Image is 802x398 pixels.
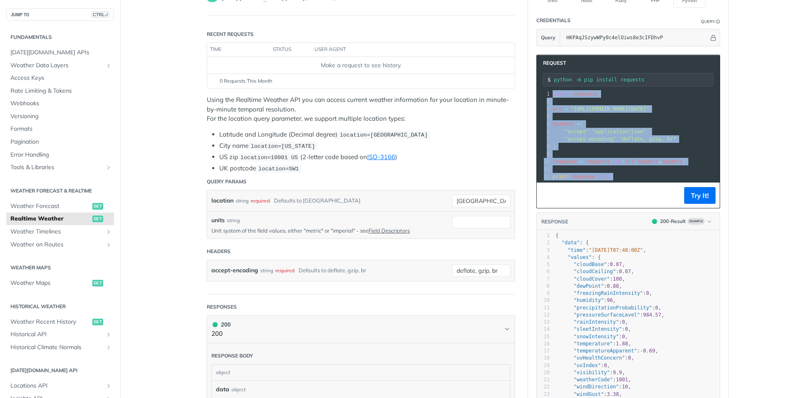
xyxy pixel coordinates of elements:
[553,159,577,165] span: response
[556,247,646,253] span: : ,
[207,95,515,124] p: Using the Realtime Weather API you can access current weather information for your location in mi...
[92,203,103,210] span: get
[211,264,258,276] label: accept-encoding
[556,363,610,368] span: : ,
[613,276,622,282] span: 100
[553,106,562,112] span: url
[574,334,619,340] span: "snowIntensity"
[553,129,649,134] span: : ,
[231,386,246,393] div: object
[340,132,428,138] span: location=[GEOGRAPHIC_DATA]
[598,174,610,180] span: text
[92,215,103,222] span: get
[10,61,103,70] span: Weather Data Layers
[537,261,550,268] div: 5
[537,340,550,347] div: 16
[537,268,550,275] div: 6
[556,312,664,318] span: : ,
[541,218,569,226] button: RESPONSE
[6,226,114,238] a: Weather TimelinesShow subpages for Weather Timelines
[574,305,652,311] span: "precipitationProbability"
[577,121,580,127] span: =
[556,276,625,282] span: : ,
[10,279,90,287] span: Weather Maps
[574,341,613,347] span: "temperature"
[10,330,103,339] span: Historical API
[574,283,604,289] span: "dewPoint"
[537,143,551,150] div: 8
[537,90,551,98] div: 1
[574,326,622,332] span: "sleetIntensity"
[574,363,601,368] span: "uvIndex"
[607,283,619,289] span: 0.88
[553,174,568,180] span: print
[640,348,643,354] span: -
[216,385,229,394] span: data
[105,331,112,338] button: Show subpages for Historical API
[658,159,661,165] span: =
[537,239,550,246] div: 2
[299,264,366,276] div: Defaults to deflate, gzip, br
[553,144,556,150] span: }
[92,319,103,325] span: get
[10,228,103,236] span: Weather Timelines
[648,217,716,226] button: 200200-ResultExample
[716,20,720,24] i: Information
[537,391,550,398] div: 23
[537,304,550,312] div: 11
[6,110,114,123] a: Versioning
[10,215,90,223] span: Realtime Weather
[574,312,640,318] span: "pressureSurfaceLevel"
[556,290,652,296] span: : ,
[6,59,114,72] a: Weather Data LayersShow subpages for Weather Data Layers
[661,159,683,165] span: headers
[258,166,299,172] span: location=SW1
[541,34,556,41] span: Query
[619,136,676,142] span: "deflate, gzip, br"
[6,149,114,161] a: Error Handling
[565,136,616,142] span: "accept-encoding"
[610,261,622,267] span: 0.07
[10,138,112,146] span: Pagination
[562,29,709,46] input: apikey
[211,216,225,225] label: units
[574,377,613,383] span: "weatherCode"
[568,254,592,260] span: "values"
[6,85,114,97] a: Rate Limiting & Tokens
[92,280,103,286] span: get
[10,87,112,95] span: Rate Limiting & Tokens
[537,135,551,143] div: 7
[607,391,619,397] span: 3.38
[613,159,622,165] span: get
[219,141,515,151] li: City name
[10,202,90,210] span: Weather Forecast
[701,18,715,25] div: Query
[643,312,661,318] span: 984.57
[537,173,551,180] div: 12
[213,322,218,327] span: 200
[580,159,583,165] span: =
[643,348,655,354] span: 0.69
[6,8,114,21] button: JUMP TOCTRL-/
[574,319,619,325] span: "rainIntensity"
[537,383,550,390] div: 22
[537,98,551,105] div: 2
[537,128,551,135] div: 6
[554,77,713,83] input: Request instructions
[622,334,625,340] span: 0
[556,269,634,274] span: : ,
[556,240,589,246] span: : {
[10,74,112,82] span: Access Keys
[553,121,583,127] span: {
[105,241,112,248] button: Show subpages for Weather on Routes
[622,319,625,325] span: 0
[684,187,716,204] button: Try It!
[574,348,637,354] span: "temperatureApparent"
[10,163,103,172] span: Tools & Libraries
[91,11,109,18] span: CTRL-/
[574,276,610,282] span: "cloudCover"
[556,384,631,390] span: : ,
[6,277,114,289] a: Weather Mapsget
[556,355,634,361] span: : ,
[553,174,613,180] span: ( . )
